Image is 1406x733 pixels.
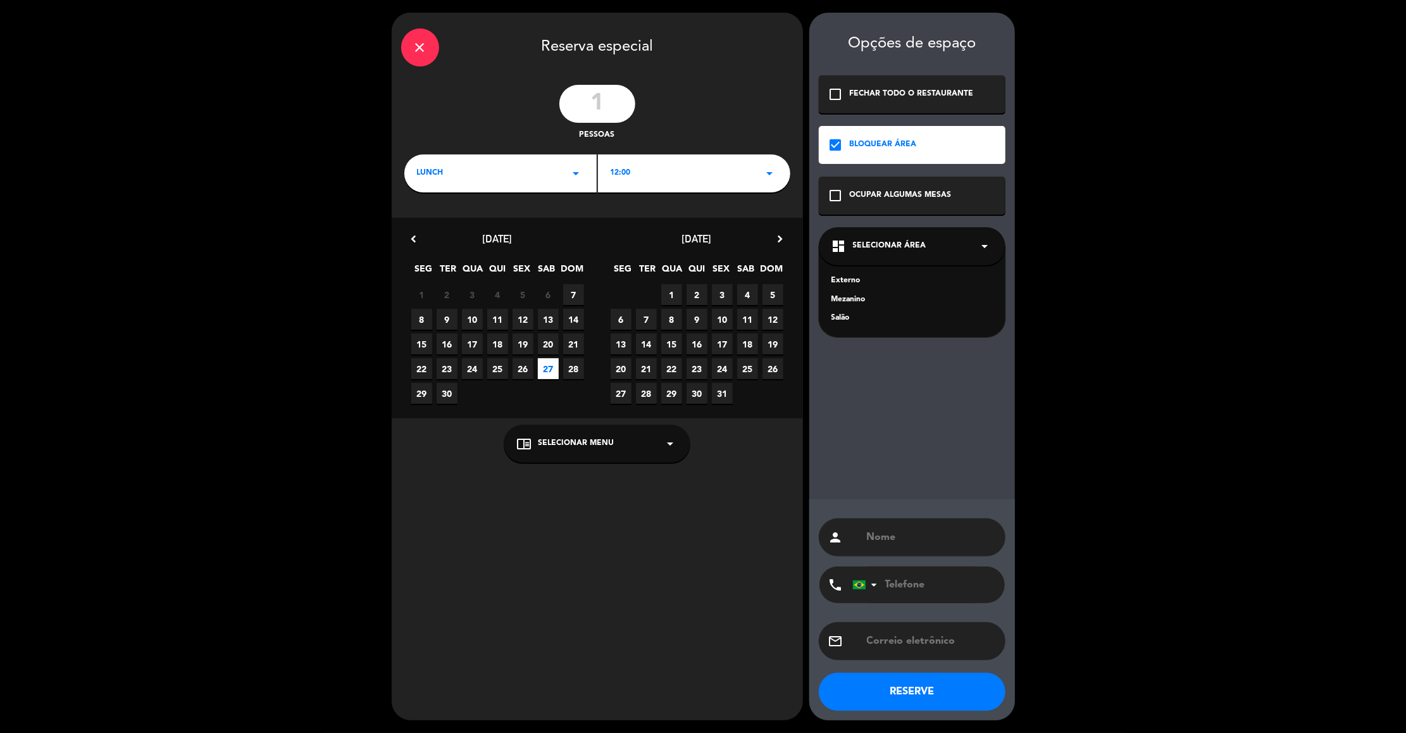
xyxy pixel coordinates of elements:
[487,309,508,330] span: 11
[613,261,633,282] span: SEG
[513,309,533,330] span: 12
[611,383,631,404] span: 27
[661,284,682,305] span: 1
[828,634,843,649] i: email
[866,632,996,650] input: Correio eletrônico
[661,358,682,379] span: 22
[663,436,678,451] i: arrow_drop_down
[828,530,843,545] i: person
[687,358,707,379] span: 23
[850,139,917,151] div: BLOQUEAR ÁREA
[761,261,781,282] span: DOM
[538,334,559,354] span: 20
[662,261,683,282] span: QUA
[737,358,758,379] span: 25
[413,261,434,282] span: SEG
[636,309,657,330] span: 7
[411,334,432,354] span: 15
[853,567,882,603] div: Brazil (Brasil): +55
[736,261,757,282] span: SAB
[762,309,783,330] span: 12
[513,284,533,305] span: 5
[563,334,584,354] span: 21
[850,88,974,101] div: FECHAR TODO O RESTAURANTE
[411,284,432,305] span: 1
[828,137,843,153] i: check_box
[563,284,584,305] span: 7
[828,87,843,102] i: check_box_outline_blank
[819,35,1005,53] div: Opções de espaço
[831,239,847,254] i: dashboard
[762,358,783,379] span: 26
[774,232,787,246] i: chevron_right
[828,577,843,592] i: phone
[866,529,996,546] input: Nome
[636,334,657,354] span: 14
[487,334,508,354] span: 18
[661,383,682,404] span: 29
[569,166,584,181] i: arrow_drop_down
[559,85,635,123] input: 0
[737,284,758,305] span: 4
[819,673,1005,711] button: RESERVE
[463,261,483,282] span: QUA
[438,261,459,282] span: TER
[413,40,428,55] i: close
[411,358,432,379] span: 22
[437,284,457,305] span: 2
[537,261,557,282] span: SAB
[487,261,508,282] span: QUI
[611,167,631,180] span: 12:00
[712,334,733,354] span: 17
[661,334,682,354] span: 15
[538,284,559,305] span: 6
[611,309,631,330] span: 6
[487,284,508,305] span: 4
[852,567,992,603] input: Telefone
[687,261,707,282] span: QUI
[737,309,758,330] span: 11
[462,358,483,379] span: 24
[392,13,803,78] div: Reserva especial
[711,261,732,282] span: SEX
[563,309,584,330] span: 14
[417,167,444,180] span: LUNCH
[462,284,483,305] span: 3
[538,437,614,450] span: Selecionar menu
[762,334,783,354] span: 19
[831,312,993,325] div: Salão
[538,309,559,330] span: 13
[437,358,457,379] span: 23
[637,261,658,282] span: TER
[828,188,843,203] i: check_box_outline_blank
[462,309,483,330] span: 10
[682,232,712,245] span: [DATE]
[611,358,631,379] span: 20
[831,275,993,287] div: Externo
[762,166,778,181] i: arrow_drop_down
[437,309,457,330] span: 9
[437,334,457,354] span: 16
[661,309,682,330] span: 8
[762,284,783,305] span: 5
[712,358,733,379] span: 24
[462,334,483,354] span: 17
[687,383,707,404] span: 30
[712,383,733,404] span: 31
[687,284,707,305] span: 2
[712,284,733,305] span: 3
[407,232,421,246] i: chevron_left
[611,334,631,354] span: 13
[563,358,584,379] span: 28
[516,436,532,451] i: chrome_reader_mode
[978,239,993,254] i: arrow_drop_down
[561,261,582,282] span: DOM
[483,232,513,245] span: [DATE]
[512,261,533,282] span: SEX
[580,129,615,142] span: pessoas
[411,383,432,404] span: 29
[513,334,533,354] span: 19
[513,358,533,379] span: 26
[853,240,926,253] span: Selecionar área
[831,294,993,306] div: Mezanino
